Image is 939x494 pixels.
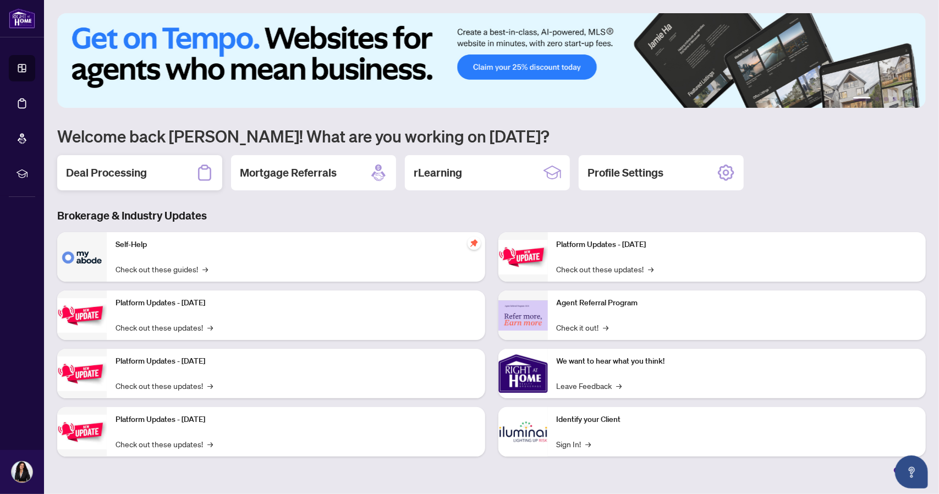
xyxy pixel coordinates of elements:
a: Check out these updates!→ [557,263,654,275]
span: → [207,380,213,392]
img: Platform Updates - July 8, 2025 [57,415,107,449]
img: logo [9,8,35,29]
button: 2 [875,97,880,101]
button: 6 [910,97,915,101]
img: We want to hear what you think! [498,349,548,398]
img: Identify your Client [498,407,548,457]
img: Profile Icon [12,462,32,482]
h2: Deal Processing [66,165,147,180]
span: → [586,438,591,450]
h2: Profile Settings [587,165,663,180]
a: Check out these updates!→ [116,438,213,450]
img: Platform Updates - June 23, 2025 [498,240,548,275]
h3: Brokerage & Industry Updates [57,208,926,223]
button: 3 [884,97,888,101]
p: Platform Updates - [DATE] [116,355,476,367]
p: Platform Updates - [DATE] [116,414,476,426]
span: → [603,321,609,333]
p: We want to hear what you think! [557,355,918,367]
a: Leave Feedback→ [557,380,622,392]
button: 4 [893,97,897,101]
img: Self-Help [57,232,107,282]
h2: Mortgage Referrals [240,165,337,180]
a: Sign In!→ [557,438,591,450]
img: Platform Updates - July 21, 2025 [57,356,107,391]
img: Platform Updates - September 16, 2025 [57,298,107,333]
span: → [207,321,213,333]
a: Check out these guides!→ [116,263,208,275]
span: → [207,438,213,450]
button: 1 [853,97,871,101]
p: Platform Updates - [DATE] [116,297,476,309]
button: Open asap [895,455,928,488]
a: Check out these updates!→ [116,380,213,392]
p: Platform Updates - [DATE] [557,239,918,251]
p: Identify your Client [557,414,918,426]
img: Agent Referral Program [498,300,548,331]
span: pushpin [468,237,481,250]
a: Check it out!→ [557,321,609,333]
button: 5 [902,97,906,101]
a: Check out these updates!→ [116,321,213,333]
img: Slide 0 [57,13,926,108]
span: → [202,263,208,275]
p: Agent Referral Program [557,297,918,309]
h2: rLearning [414,165,462,180]
h1: Welcome back [PERSON_NAME]! What are you working on [DATE]? [57,125,926,146]
span: → [617,380,622,392]
p: Self-Help [116,239,476,251]
span: → [649,263,654,275]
